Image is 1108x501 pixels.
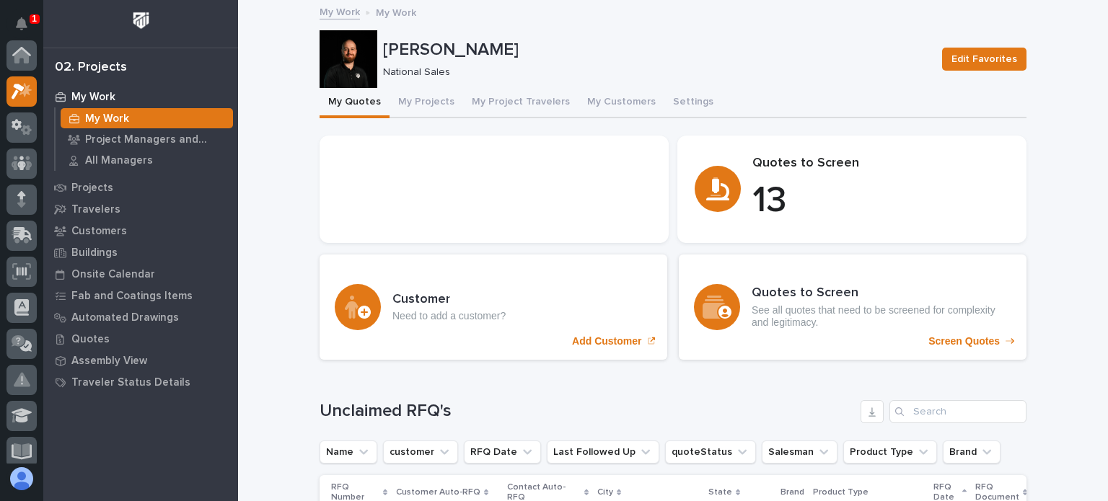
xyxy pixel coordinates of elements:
p: Projects [71,182,113,195]
button: Brand [943,440,1001,464]
button: My Customers [579,88,664,118]
h1: Unclaimed RFQ's [320,401,855,422]
p: Customer Auto-RFQ [396,484,480,500]
p: 1 [32,14,37,24]
p: My Work [85,112,129,125]
p: Automated Drawings [71,311,179,324]
button: Edit Favorites [942,48,1026,71]
a: Onsite Calendar [43,263,238,285]
h3: Customer [392,292,506,308]
button: My Project Travelers [463,88,579,118]
p: Project Managers and Engineers [85,133,227,146]
button: Product Type [843,440,937,464]
a: My Work [320,3,360,19]
div: 02. Projects [55,60,127,76]
p: Quotes [71,333,110,346]
p: Fab and Coatings Items [71,290,193,303]
p: National Sales [383,66,925,79]
p: See all quotes that need to be screened for complexity and legitimacy. [752,304,1011,329]
h3: Quotes to Screen [752,285,1011,301]
span: Edit Favorites [951,50,1017,68]
p: All Managers [85,154,153,167]
button: Notifications [6,9,37,39]
p: My Work [376,4,416,19]
p: Need to add a customer? [392,310,506,322]
a: Screen Quotes [679,254,1026,360]
button: Settings [664,88,722,118]
p: Brand [781,484,804,500]
button: My Projects [390,88,463,118]
p: City [597,484,613,500]
p: Traveler Status Details [71,376,190,389]
a: Customers [43,220,238,241]
a: All Managers [56,150,238,170]
input: Search [889,400,1026,423]
a: Quotes [43,328,238,350]
p: Onsite Calendar [71,268,155,281]
a: Travelers [43,198,238,220]
a: Fab and Coatings Items [43,285,238,306]
button: users-avatar [6,464,37,494]
a: Traveler Status Details [43,371,238,393]
button: quoteStatus [665,440,756,464]
p: Product Type [813,484,869,500]
p: Screen Quotes [928,335,1000,347]
a: Assembly View [43,350,238,371]
div: Notifications1 [18,17,37,40]
p: Buildings [71,247,118,260]
a: My Work [56,108,238,128]
p: Customers [71,225,127,238]
button: Name [320,440,377,464]
p: [PERSON_NAME] [383,40,931,61]
p: My Work [71,91,115,104]
a: Buildings [43,241,238,263]
button: customer [383,440,458,464]
p: 13 [752,179,1009,223]
p: Travelers [71,203,120,216]
a: Automated Drawings [43,306,238,328]
button: Salesman [762,440,837,464]
a: My Work [43,86,238,107]
a: Project Managers and Engineers [56,129,238,149]
button: Last Followed Up [547,440,659,464]
p: Assembly View [71,355,147,368]
p: Quotes to Screen [752,156,1009,172]
button: My Quotes [320,88,390,118]
button: RFQ Date [464,440,541,464]
img: Workspace Logo [128,7,154,34]
a: Projects [43,177,238,198]
a: Add Customer [320,254,667,360]
p: State [708,484,732,500]
p: Add Customer [572,335,641,347]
